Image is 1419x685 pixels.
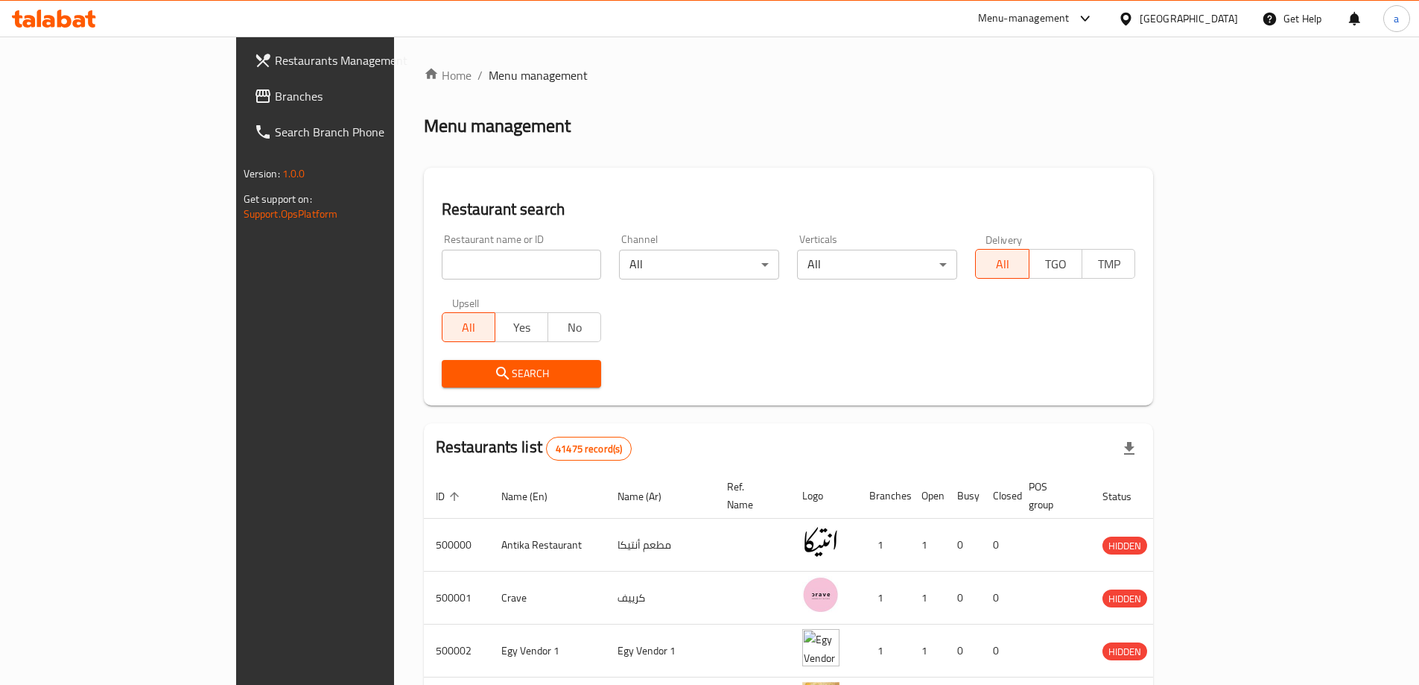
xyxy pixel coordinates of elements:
span: HIDDEN [1102,537,1147,555]
button: TGO [1029,249,1082,279]
div: HIDDEN [1102,643,1147,660]
td: 0 [981,519,1017,572]
img: Crave [802,576,839,613]
td: 1 [857,625,910,678]
nav: breadcrumb [424,66,1154,84]
div: HIDDEN [1102,537,1147,555]
span: Search Branch Phone [275,123,461,141]
span: Name (Ar) [618,487,681,505]
td: Antika Restaurant [489,519,606,572]
td: 0 [945,625,981,678]
span: No [554,317,595,338]
span: All [982,253,1023,275]
th: Busy [945,473,981,519]
span: Search [454,364,590,383]
span: Get support on: [244,189,312,209]
input: Search for restaurant name or ID.. [442,250,602,280]
img: Egy Vendor 1 [802,629,839,666]
td: 0 [945,572,981,625]
span: Ref. Name [727,478,772,514]
th: Open [910,473,945,519]
button: Yes [495,312,548,342]
td: 0 [981,572,1017,625]
div: [GEOGRAPHIC_DATA] [1140,10,1238,27]
div: Menu-management [978,10,1070,28]
span: TMP [1088,253,1129,275]
td: Crave [489,572,606,625]
a: Search Branch Phone [242,114,473,150]
h2: Restaurants list [436,436,632,461]
th: Closed [981,473,1017,519]
td: 1 [910,625,945,678]
a: Branches [242,78,473,114]
span: Status [1102,487,1151,505]
span: Yes [501,317,542,338]
td: كرييف [606,572,715,625]
span: Restaurants Management [275,51,461,69]
td: 1 [857,519,910,572]
td: 1 [910,519,945,572]
button: All [975,249,1029,279]
span: Branches [275,87,461,105]
label: Upsell [452,297,480,308]
span: HIDDEN [1102,643,1147,660]
span: Version: [244,164,280,183]
td: مطعم أنتيكا [606,519,715,572]
button: Search [442,360,602,388]
span: Name (En) [501,487,567,505]
div: All [797,250,957,280]
div: Export file [1111,431,1147,467]
td: 1 [910,572,945,625]
button: All [442,312,495,342]
label: Delivery [985,234,1023,244]
div: HIDDEN [1102,590,1147,607]
a: Restaurants Management [242,42,473,78]
span: All [448,317,489,338]
th: Logo [790,473,857,519]
span: HIDDEN [1102,590,1147,607]
div: Total records count [546,437,632,461]
li: / [477,66,483,84]
img: Antika Restaurant [802,523,839,561]
button: TMP [1082,249,1135,279]
span: Menu management [489,66,588,84]
span: 41475 record(s) [547,442,631,456]
span: 1.0.0 [282,164,305,183]
span: a [1394,10,1399,27]
td: Egy Vendor 1 [606,625,715,678]
a: Support.OpsPlatform [244,204,338,224]
td: 0 [981,625,1017,678]
span: POS group [1029,478,1073,514]
td: 1 [857,572,910,625]
span: TGO [1035,253,1076,275]
button: No [547,312,601,342]
div: All [619,250,779,280]
td: Egy Vendor 1 [489,625,606,678]
h2: Restaurant search [442,198,1136,221]
th: Branches [857,473,910,519]
td: 0 [945,519,981,572]
h2: Menu management [424,114,571,138]
span: ID [436,487,464,505]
